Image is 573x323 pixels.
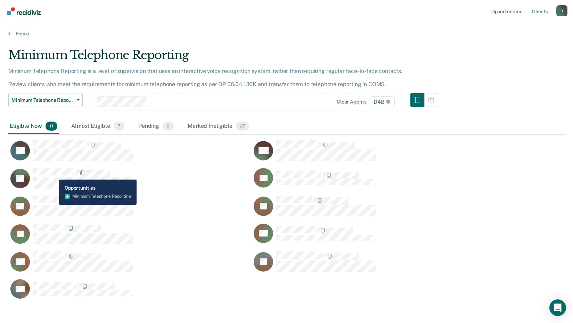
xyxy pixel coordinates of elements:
div: CaseloadOpportunityCell-0830403 [8,251,252,279]
button: Profile dropdown button [556,5,567,16]
div: CaseloadOpportunityCell-0619052 [252,196,495,223]
div: CaseloadOpportunityCell-0782061 [8,140,252,168]
div: CaseloadOpportunityCell-0226558 [8,223,252,251]
div: Clear agents [337,99,366,105]
div: Pending9 [137,119,175,134]
span: Minimum Telephone Reporting [11,97,74,103]
div: CaseloadOpportunityCell-0831735 [252,251,495,279]
div: CaseloadOpportunityCell-0806987 [252,168,495,196]
div: Marked Ineligible27 [186,119,250,134]
div: Eligible Now11 [8,119,59,134]
div: Minimum Telephone Reporting [8,48,438,68]
span: 27 [236,122,249,131]
div: CaseloadOpportunityCell-0794404 [8,279,252,307]
div: Almost Eligible7 [70,119,126,134]
img: Recidiviz [7,7,41,15]
button: Minimum Telephone Reporting [8,93,83,107]
span: 7 [114,122,124,131]
a: Home [8,31,565,37]
span: D4B [369,96,394,107]
div: CaseloadOpportunityCell-0818715 [8,168,252,196]
p: Minimum Telephone Reporting is a level of supervision that uses an interactive voice recognition ... [8,68,402,88]
div: Open Intercom Messenger [549,299,566,316]
div: CaseloadOpportunityCell-0736203 [8,196,252,223]
span: 9 [163,122,174,131]
div: CaseloadOpportunityCell-0825532 [252,223,495,251]
div: CaseloadOpportunityCell-0816509 [252,140,495,168]
span: 11 [46,122,57,131]
div: B [556,5,567,16]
